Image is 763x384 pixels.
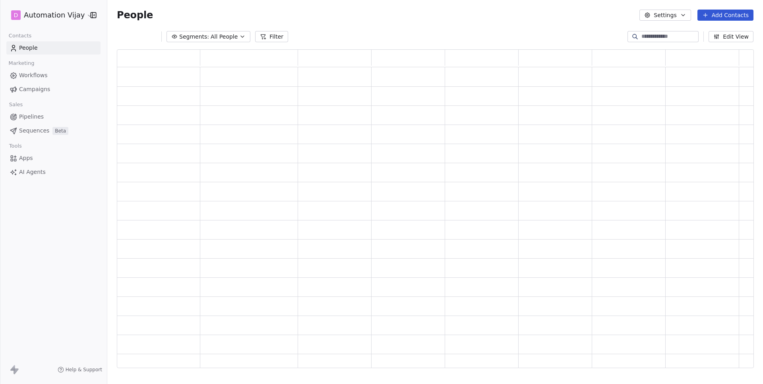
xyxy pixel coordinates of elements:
button: Edit View [709,31,753,42]
span: People [19,44,38,52]
span: D [14,11,18,19]
span: Sales [6,99,26,111]
span: Pipelines [19,113,44,121]
a: Help & Support [58,366,102,373]
span: Workflows [19,71,48,80]
span: Marketing [5,57,38,69]
span: Help & Support [66,366,102,373]
span: Automation Vijay [24,10,85,20]
a: SequencesBeta [6,124,101,137]
a: Workflows [6,69,101,82]
a: Pipelines [6,110,101,123]
span: Beta [52,127,68,135]
a: People [6,41,101,55]
a: Apps [6,152,101,165]
button: Filter [255,31,288,42]
span: All People [211,33,238,41]
span: AI Agents [19,168,46,176]
span: Segments: [179,33,209,41]
span: Tools [6,140,25,152]
span: Apps [19,154,33,162]
span: Sequences [19,127,49,135]
span: Contacts [5,30,35,42]
button: Add Contacts [697,10,753,21]
a: Campaigns [6,83,101,96]
a: AI Agents [6,166,101,179]
span: People [117,9,153,21]
span: Campaigns [19,85,50,94]
button: DAutomation Vijay [10,8,85,22]
button: Settings [639,10,691,21]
